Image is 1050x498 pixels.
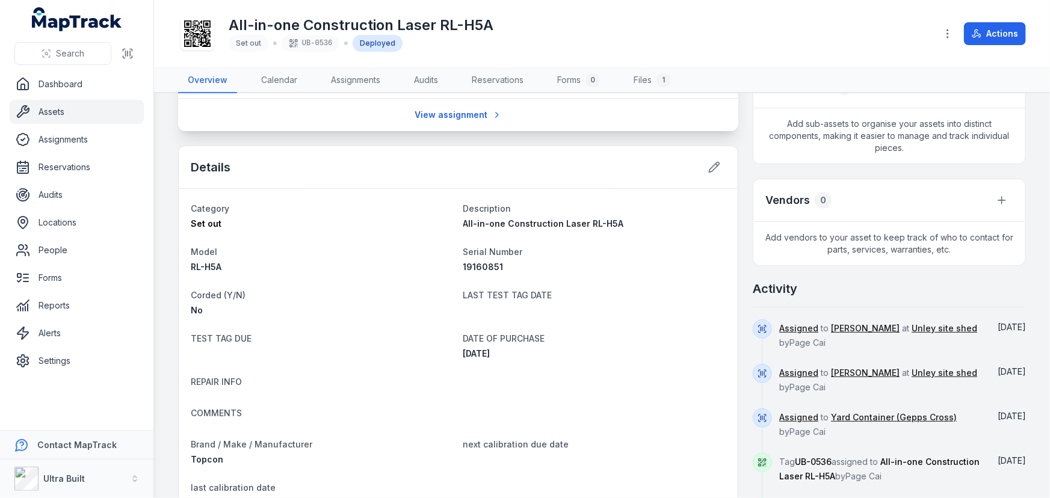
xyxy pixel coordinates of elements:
time: 25/08/2025, 3:02:06 pm [998,322,1026,332]
a: [PERSON_NAME] [831,367,900,379]
button: Search [14,42,111,65]
span: UB-0536 [795,456,832,467]
span: [DATE] [998,366,1026,377]
span: Search [56,48,84,60]
span: [DATE] [463,348,490,358]
span: to by Page Cai [779,412,957,437]
span: Category [191,203,229,214]
a: Locations [10,211,144,235]
a: Unley site shed [912,367,977,379]
span: LAST TEST TAG DATE [463,290,552,300]
span: DATE OF PURCHASE [463,333,545,343]
span: All-in-one Construction Laser RL-H5A [463,218,624,229]
span: last calibration date [191,482,276,493]
a: Reservations [10,155,144,179]
time: 24/06/2025, 12:00:00 am [463,348,490,358]
h2: Details [191,159,230,176]
span: next calibration due date [463,439,569,449]
span: 19160851 [463,262,504,272]
div: 1 [656,73,671,87]
span: Brand / Make / Manufacturer [191,439,312,449]
span: REPAIR INFO [191,377,242,387]
a: [PERSON_NAME] [831,322,900,334]
span: [DATE] [998,322,1026,332]
a: Unley site shed [912,322,977,334]
span: Add vendors to your asset to keep track of who to contact for parts, services, warranties, etc. [753,222,1025,265]
h3: Vendors [765,192,810,209]
time: 02/07/2025, 1:18:39 pm [998,455,1026,466]
a: Files1 [624,68,681,93]
a: Alerts [10,321,144,345]
div: Deployed [353,35,403,52]
a: Settings [10,349,144,373]
div: 0 [585,73,600,87]
h1: All-in-one Construction Laser RL-H5A [229,16,493,35]
a: Forms0 [548,68,610,93]
span: to at by Page Cai [779,367,977,392]
a: Dashboard [10,72,144,96]
a: Yard Container (Gepps Cross) [831,411,957,423]
h2: Activity [753,280,797,297]
a: MapTrack [32,7,122,31]
a: People [10,238,144,262]
a: Assigned [779,367,818,379]
span: TEST TAG DUE [191,333,252,343]
span: Set out [236,38,261,48]
a: Assignments [10,128,144,152]
span: to at by Page Cai [779,323,977,348]
a: Assets [10,100,144,124]
button: Actions [964,22,1026,45]
span: All-in-one Construction Laser RL-H5A [779,456,980,481]
span: Serial Number [463,247,523,257]
time: 25/08/2025, 2:56:39 pm [998,366,1026,377]
span: [DATE] [998,411,1026,421]
a: Assignments [321,68,390,93]
a: View assignment [407,103,510,126]
a: Audits [404,68,448,93]
a: Audits [10,183,144,207]
a: Reports [10,294,144,318]
a: Forms [10,266,144,290]
span: RL-H5A [191,262,221,272]
span: Tag assigned to by Page Cai [779,456,980,481]
span: Topcon [191,454,223,464]
a: Assigned [779,322,818,334]
a: Assigned [779,411,818,423]
time: 02/07/2025, 1:19:30 pm [998,411,1026,421]
div: 0 [815,192,832,209]
span: Add sub-assets to organise your assets into distinct components, making it easier to manage and t... [753,108,1025,164]
strong: Contact MapTrack [37,440,117,450]
a: Overview [178,68,237,93]
span: Corded (Y/N) [191,290,246,300]
span: [DATE] [998,455,1026,466]
strong: Ultra Built [43,473,85,484]
a: Calendar [252,68,307,93]
span: Model [191,247,217,257]
a: Reservations [462,68,533,93]
span: Set out [191,218,221,229]
div: UB-0536 [282,35,339,52]
span: COMMENTS [191,408,242,418]
span: Description [463,203,511,214]
span: No [191,305,203,315]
